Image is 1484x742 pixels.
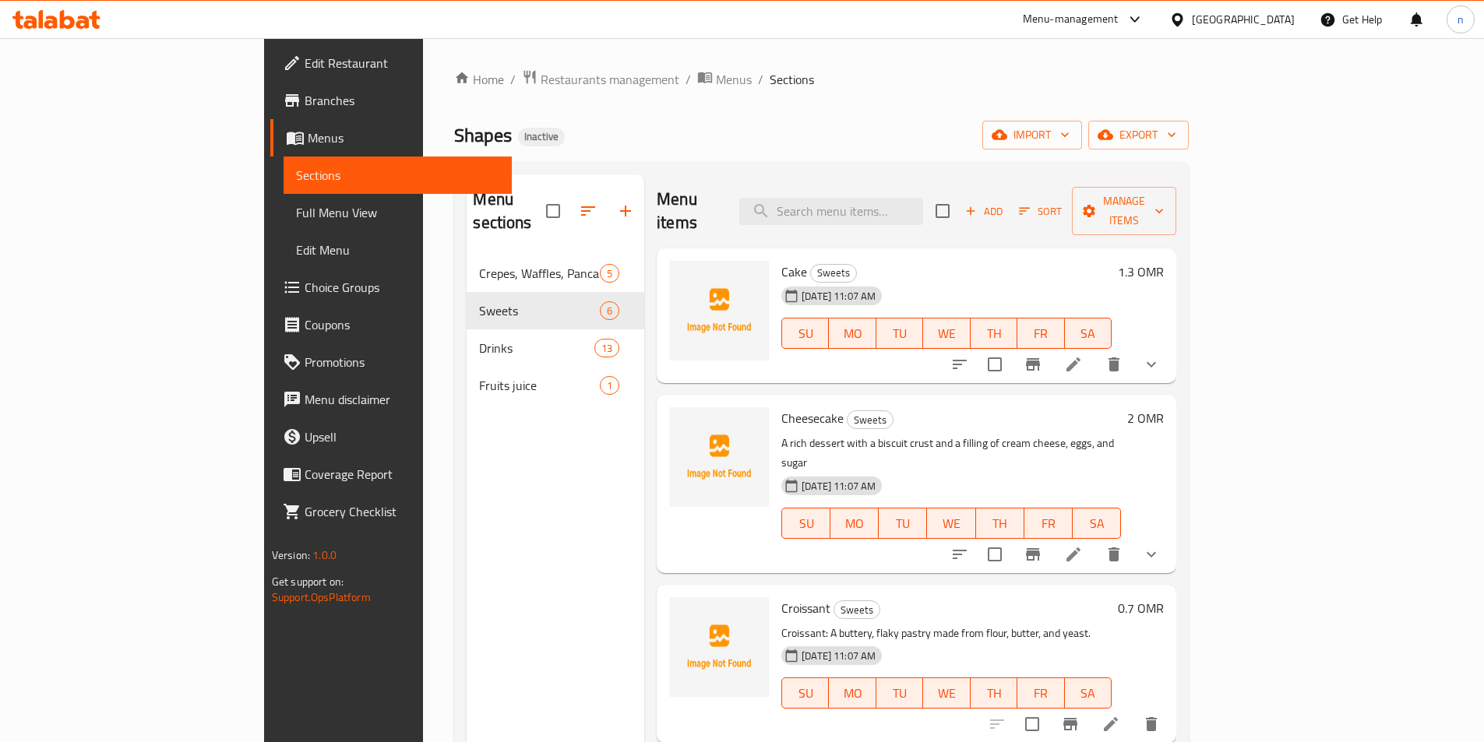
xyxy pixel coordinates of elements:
span: Select to update [1016,708,1049,740]
span: FR [1031,512,1066,535]
span: Cheesecake [781,406,844,430]
span: SU [788,682,823,705]
span: WE [929,322,964,345]
a: Edit menu item [1064,355,1083,374]
button: FR [1024,508,1073,539]
div: items [600,301,619,320]
span: import [995,125,1070,145]
div: Fruits juice [479,376,600,395]
button: export [1088,121,1189,149]
button: Sort [1015,199,1066,223]
span: FR [1024,322,1058,345]
span: Add item [959,199,1009,223]
span: SA [1079,512,1115,535]
button: Manage items [1072,187,1176,235]
span: Select section [926,195,959,227]
button: Add [959,199,1009,223]
span: Sort sections [569,192,607,230]
div: items [600,376,619,395]
span: TH [977,322,1011,345]
button: show more [1133,536,1170,573]
span: TU [885,512,921,535]
a: Edit menu item [1102,715,1120,733]
span: SU [788,512,824,535]
button: TH [971,318,1017,349]
a: Grocery Checklist [270,493,512,530]
button: sort-choices [941,536,978,573]
div: Sweets6 [467,292,644,329]
a: Promotions [270,343,512,381]
h6: 2 OMR [1127,407,1164,429]
span: Promotions [305,353,499,371]
span: Menu disclaimer [305,390,499,409]
span: Get support on: [272,571,344,592]
button: Branch-specific-item [1014,346,1052,383]
a: Coverage Report [270,455,512,493]
img: Croissant [669,597,769,697]
span: [DATE] 11:07 AM [795,479,882,494]
a: Full Menu View [284,194,512,231]
span: TU [883,682,917,705]
a: Coupons [270,306,512,343]
div: Sweets [847,410,894,429]
a: Sections [284,156,512,194]
h6: 1.3 OMR [1118,261,1164,283]
a: Edit menu item [1064,545,1083,564]
a: Upsell [270,418,512,455]
span: FR [1024,682,1058,705]
span: Menus [308,128,499,147]
button: show more [1133,346,1170,383]
span: Croissant [781,596,830,620]
div: Drinks13 [467,329,644,367]
span: Coupons [305,315,499,334]
img: Cake [669,261,769,360]
button: MO [830,508,879,539]
button: WE [927,508,975,539]
div: Fruits juice1 [467,367,644,404]
button: import [982,121,1082,149]
div: Inactive [518,128,565,146]
span: 1.0.0 [312,545,337,565]
span: TU [883,322,917,345]
a: Menus [270,119,512,156]
button: FR [1017,318,1064,349]
span: Coverage Report [305,465,499,484]
a: Menu disclaimer [270,381,512,418]
span: Sections [770,70,814,89]
span: Sweets [834,601,879,619]
div: Drinks [479,339,594,357]
span: Branches [305,91,499,110]
span: SA [1071,682,1105,705]
input: search [739,198,923,225]
span: WE [933,512,969,535]
button: MO [829,318,876,349]
span: Sweets [848,411,893,429]
button: WE [923,677,970,709]
span: export [1101,125,1176,145]
span: 13 [595,341,619,356]
span: Crepes, Waffles, Pancakes [479,264,600,283]
button: FR [1017,677,1064,709]
span: MO [835,322,869,345]
span: Sweets [811,264,856,282]
span: SU [788,322,823,345]
button: TH [976,508,1024,539]
span: MO [837,512,872,535]
span: 6 [601,304,619,318]
button: delete [1095,536,1133,573]
div: [GEOGRAPHIC_DATA] [1192,11,1295,28]
a: Restaurants management [522,69,679,90]
span: Select all sections [537,195,569,227]
nav: breadcrumb [454,69,1189,90]
button: SA [1065,677,1112,709]
span: WE [929,682,964,705]
span: Edit Menu [296,241,499,259]
button: Branch-specific-item [1014,536,1052,573]
a: Edit Menu [284,231,512,269]
span: n [1458,11,1464,28]
span: Sweets [479,301,600,320]
a: Menus [697,69,752,90]
span: [DATE] 11:07 AM [795,649,882,663]
span: Cake [781,260,807,283]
